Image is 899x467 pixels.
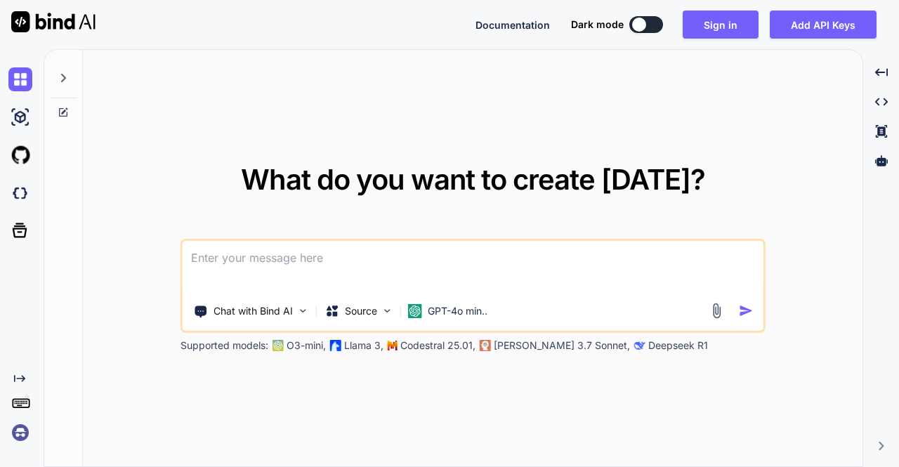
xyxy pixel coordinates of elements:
button: Documentation [475,18,550,32]
p: Supported models: [181,338,268,353]
img: Llama2 [330,340,341,351]
img: GPT-4o mini [408,304,422,318]
p: GPT-4o min.. [428,304,487,318]
img: attachment [708,303,724,319]
img: claude [634,340,645,351]
p: Codestral 25.01, [400,338,475,353]
p: Chat with Bind AI [214,304,293,318]
img: Pick Models [381,305,393,317]
img: claude [480,340,491,351]
p: Llama 3, [344,338,383,353]
p: Source [345,304,377,318]
p: O3-mini, [287,338,326,353]
span: What do you want to create [DATE]? [241,162,705,197]
img: chat [8,67,32,91]
p: Deepseek R1 [648,338,708,353]
span: Documentation [475,19,550,31]
img: darkCloudIdeIcon [8,181,32,205]
img: icon [738,303,753,318]
img: Pick Tools [297,305,309,317]
p: [PERSON_NAME] 3.7 Sonnet, [494,338,630,353]
button: Add API Keys [770,11,877,39]
img: GPT-4 [273,340,284,351]
img: ai-studio [8,105,32,129]
img: Bind AI [11,11,96,32]
span: Dark mode [571,18,624,32]
img: signin [8,421,32,445]
img: Mistral-AI [388,341,398,350]
img: githubLight [8,143,32,167]
button: Sign in [683,11,759,39]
